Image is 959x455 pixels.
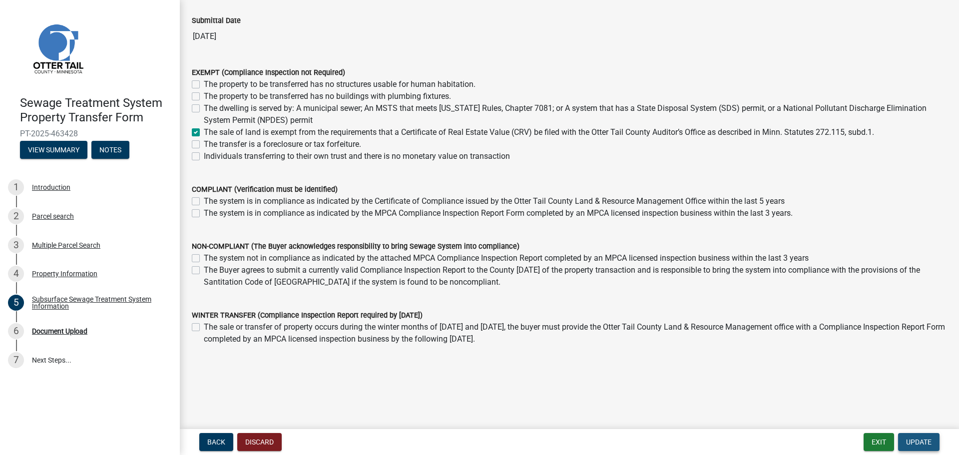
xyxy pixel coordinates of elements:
h4: Sewage Treatment System Property Transfer Form [20,96,172,125]
label: EXEMPT (Compliance Inspection not Required) [192,69,345,76]
div: 4 [8,266,24,282]
div: 7 [8,352,24,368]
span: Back [207,438,225,446]
div: 1 [8,179,24,195]
label: The Buyer agrees to submit a currently valid Compliance Inspection Report to the County [DATE] of... [204,264,947,288]
div: 2 [8,208,24,224]
label: The sale of land is exempt from the requirements that a Certificate of Real Estate Value (CRV) be... [204,126,874,138]
div: Parcel search [32,213,74,220]
label: The system is in compliance as indicated by the MPCA Compliance Inspection Report Form completed ... [204,207,793,219]
label: The dwelling is served by: A municipal sewer; An MSTS that meets [US_STATE] Rules, Chapter 7081; ... [204,102,947,126]
span: Update [906,438,932,446]
wm-modal-confirm: Summary [20,146,87,154]
label: The system not in compliance as indicated by the attached MPCA Compliance Inspection Report compl... [204,252,809,264]
div: 5 [8,295,24,311]
div: 3 [8,237,24,253]
div: Subsurface Sewage Treatment System Information [32,296,164,310]
button: Exit [864,433,894,451]
label: NON-COMPLIANT (The Buyer acknowledges responsibility to bring Sewage System into compliance) [192,243,519,250]
div: Property Information [32,270,97,277]
button: View Summary [20,141,87,159]
label: COMPLIANT (Verification must be identified) [192,186,338,193]
div: 6 [8,323,24,339]
span: PT-2025-463428 [20,129,160,138]
button: Back [199,433,233,451]
label: The transfer is a foreclosure or tax forfeiture. [204,138,361,150]
label: Individuals transferring to their own trust and there is no monetary value on transaction [204,150,510,162]
label: The property to be transferred has no buildings with plumbing fixtures. [204,90,451,102]
div: Document Upload [32,328,87,335]
button: Update [898,433,940,451]
div: Multiple Parcel Search [32,242,100,249]
img: Otter Tail County, Minnesota [20,10,95,85]
label: Submittal Date [192,17,241,24]
div: Introduction [32,184,70,191]
label: WINTER TRANSFER (Compliance Inspection Report required by [DATE]) [192,312,423,319]
button: Notes [91,141,129,159]
label: The property to be transferred has no structures usable for human habitation. [204,78,476,90]
button: Discard [237,433,282,451]
label: The system is in compliance as indicated by the Certificate of Compliance issued by the Otter Tai... [204,195,785,207]
wm-modal-confirm: Notes [91,146,129,154]
label: The sale or transfer of property occurs during the winter months of [DATE] and [DATE], the buyer ... [204,321,947,345]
